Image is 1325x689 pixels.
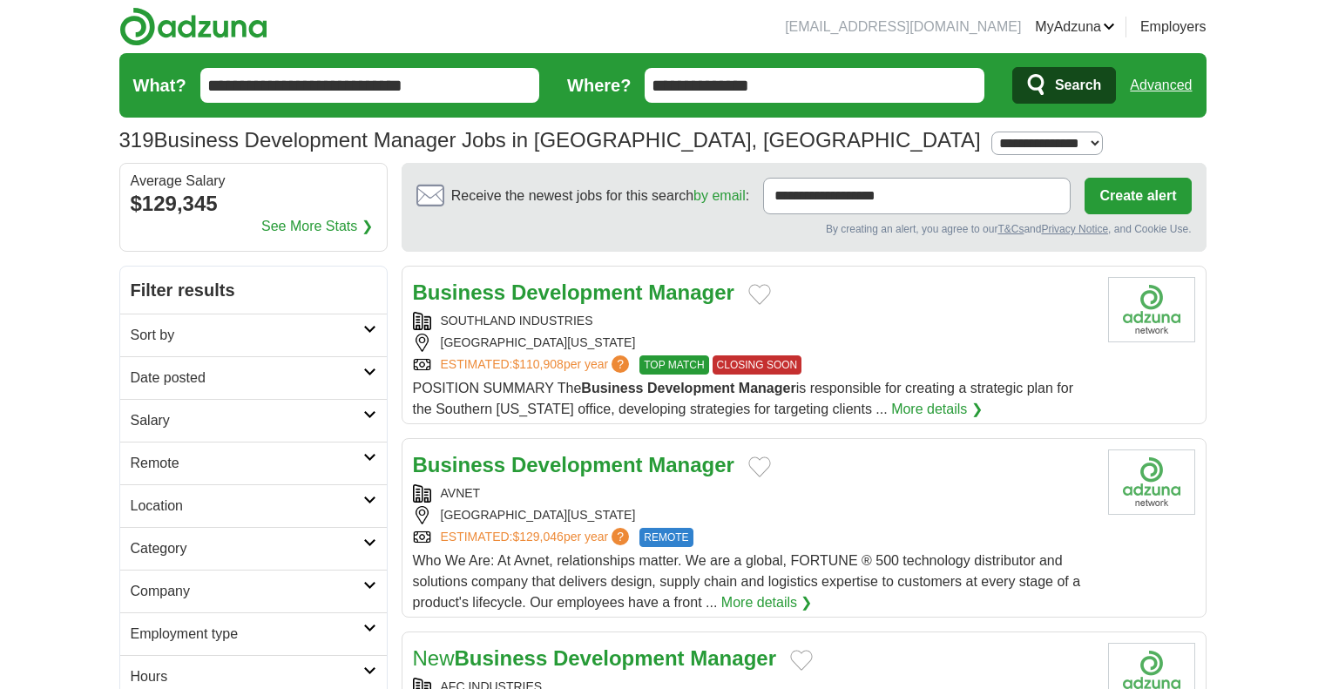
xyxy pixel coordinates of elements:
button: Create alert [1085,178,1191,214]
li: [EMAIL_ADDRESS][DOMAIN_NAME] [785,17,1021,37]
span: Who We Are: At Avnet, relationships matter. We are a global, FORTUNE ® 500 technology distributor... [413,553,1081,610]
span: 319 [119,125,154,156]
div: [GEOGRAPHIC_DATA][US_STATE] [413,334,1094,352]
button: Add to favorite jobs [790,650,813,671]
a: Date posted [120,356,387,399]
div: By creating an alert, you agree to our and , and Cookie Use. [416,221,1192,237]
a: Advanced [1130,68,1192,103]
a: Remote [120,442,387,484]
a: Employment type [120,612,387,655]
a: NewBusiness Development Manager [413,646,776,670]
span: POSITION SUMMARY The is responsible for creating a strategic plan for the Southern [US_STATE] off... [413,381,1074,416]
label: What? [133,72,186,98]
a: Location [120,484,387,527]
span: CLOSING SOON [713,355,802,375]
h2: Date posted [131,368,363,388]
span: $129,046 [512,530,563,544]
span: ? [612,528,629,545]
a: by email [693,188,746,203]
h1: Business Development Manager Jobs in [GEOGRAPHIC_DATA], [GEOGRAPHIC_DATA] [119,128,981,152]
a: ESTIMATED:$129,046per year? [441,528,633,547]
h2: Remote [131,453,363,474]
a: Sort by [120,314,387,356]
strong: Development [511,453,643,476]
strong: Development [647,381,734,395]
strong: Business [413,453,506,476]
strong: Manager [648,280,734,304]
h2: Employment type [131,624,363,645]
img: Avnet logo [1108,449,1195,515]
h2: Hours [131,666,363,687]
a: Salary [120,399,387,442]
strong: Business [455,646,548,670]
h2: Location [131,496,363,517]
button: Add to favorite jobs [748,456,771,477]
h2: Filter results [120,267,387,314]
h2: Salary [131,410,363,431]
img: Company logo [1108,277,1195,342]
span: Search [1055,68,1101,103]
a: Privacy Notice [1041,223,1108,235]
a: Business Development Manager [413,453,734,476]
a: T&Cs [997,223,1024,235]
span: $110,908 [512,357,563,371]
span: TOP MATCH [639,355,708,375]
a: See More Stats ❯ [261,216,373,237]
a: MyAdzuna [1035,17,1115,37]
div: $129,345 [131,188,376,220]
span: REMOTE [639,528,693,547]
a: ESTIMATED:$110,908per year? [441,355,633,375]
div: [GEOGRAPHIC_DATA][US_STATE] [413,506,1094,524]
a: Company [120,570,387,612]
span: Receive the newest jobs for this search : [451,186,749,206]
h2: Company [131,581,363,602]
strong: Development [553,646,685,670]
strong: Manager [690,646,776,670]
a: Category [120,527,387,570]
button: Search [1012,67,1116,104]
a: More details ❯ [891,399,983,420]
a: Business Development Manager [413,280,734,304]
strong: Manager [648,453,734,476]
strong: Development [511,280,643,304]
h2: Category [131,538,363,559]
strong: Business [413,280,506,304]
strong: Manager [739,381,796,395]
span: ? [612,355,629,373]
div: SOUTHLAND INDUSTRIES [413,312,1094,330]
a: Employers [1140,17,1207,37]
img: Adzuna logo [119,7,267,46]
button: Add to favorite jobs [748,284,771,305]
h2: Sort by [131,325,363,346]
div: Average Salary [131,174,376,188]
strong: Business [581,381,643,395]
label: Where? [567,72,631,98]
a: More details ❯ [721,592,813,613]
a: AVNET [441,486,481,500]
